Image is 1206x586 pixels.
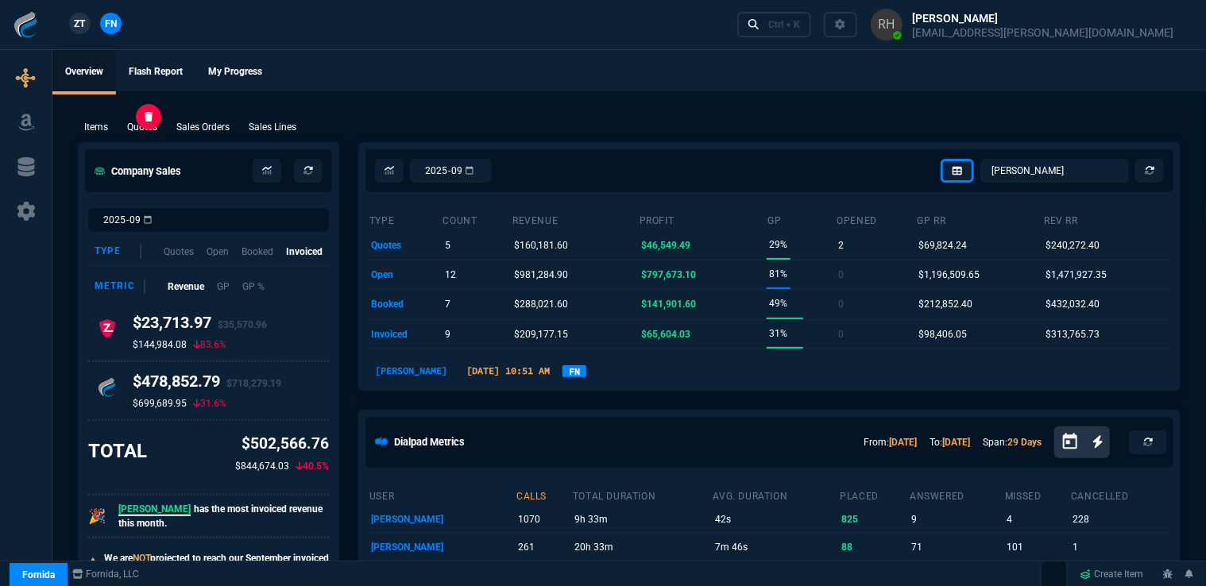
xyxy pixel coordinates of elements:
[1007,508,1068,530] p: 4
[369,319,443,349] td: invoiced
[769,322,787,345] p: 31%
[909,484,1004,506] th: answered
[641,293,696,315] p: $141,901.60
[226,378,281,389] span: $718,279.19
[919,264,980,286] p: $1,196,509.65
[864,435,917,449] p: From:
[193,397,226,410] p: 31.6%
[514,323,568,345] p: $209,177.15
[133,372,281,397] h4: $478,852.79
[1070,484,1170,506] th: cancelled
[105,17,117,31] span: FN
[919,234,968,256] p: $69,824.24
[919,293,973,315] p: $212,852.40
[839,234,845,256] p: 2
[445,264,456,286] p: 12
[176,120,230,134] p: Sales Orders
[1004,484,1070,506] th: missed
[443,208,512,230] th: count
[512,208,639,230] th: revenue
[235,433,329,456] p: $502,566.76
[133,313,267,338] h4: $23,713.97
[911,508,1002,530] p: 9
[715,508,837,530] p: 42s
[768,18,800,31] div: Ctrl + K
[641,264,696,286] p: $797,673.10
[518,508,570,530] p: 1070
[460,364,556,378] p: [DATE] 10:51 AM
[218,319,267,330] span: $35,570.96
[207,245,229,259] p: Open
[445,234,450,256] p: 5
[837,208,917,230] th: opened
[713,484,840,506] th: avg. duration
[1073,508,1167,530] p: 228
[296,459,329,473] p: 40.5%
[715,536,837,558] p: 7m 46s
[769,263,787,285] p: 81%
[769,292,787,314] p: 49%
[369,484,516,506] th: user
[889,437,917,448] a: [DATE]
[514,234,568,256] p: $160,181.60
[235,459,289,473] p: $844,674.03
[369,260,443,289] td: open
[88,439,147,463] h3: TOTAL
[195,50,275,94] a: My Progress
[68,567,145,581] a: msbcCompanyName
[641,234,690,256] p: $46,549.49
[574,536,709,558] p: 20h 33m
[639,208,767,230] th: Profit
[371,508,513,530] p: [PERSON_NAME]
[133,338,187,351] p: $144,984.08
[286,245,323,259] p: Invoiced
[242,245,273,259] p: Booked
[1046,264,1107,286] p: $1,471,927.35
[516,484,572,506] th: calls
[839,484,909,506] th: placed
[445,293,450,315] p: 7
[1007,536,1068,558] p: 101
[514,264,568,286] p: $981,284.90
[842,536,906,558] p: 88
[217,280,230,294] p: GP
[168,280,204,294] p: Revenue
[394,434,465,449] h5: Dialpad Metrics
[242,280,265,294] p: GP %
[127,120,157,134] p: Quotes
[369,364,454,378] p: [PERSON_NAME]
[574,508,709,530] p: 9h 33m
[839,323,845,345] p: 0
[839,293,845,315] p: 0
[641,323,690,345] p: $65,604.03
[95,245,141,259] div: Type
[249,120,296,134] p: Sales Lines
[1046,293,1100,315] p: $432,032.40
[917,208,1044,230] th: GP RR
[1073,536,1167,558] p: 1
[88,505,106,527] p: 🎉
[514,293,568,315] p: $288,021.60
[104,551,329,580] p: We are projected to reach our September invoiced revenue goal. Click here for inspiration!
[518,536,570,558] p: 261
[445,323,450,345] p: 9
[133,553,150,564] span: NOT
[116,50,195,94] a: Flash Report
[911,536,1002,558] p: 71
[767,208,836,230] th: GP
[769,233,787,256] p: 29%
[839,264,845,286] p: 0
[369,230,443,260] td: quotes
[95,280,145,294] div: Metric
[118,502,329,530] p: has the most invoiced revenue this month.
[1046,323,1100,345] p: $313,765.73
[1043,208,1170,230] th: Rev RR
[84,120,108,134] p: Items
[1061,430,1092,453] button: Open calendar
[842,508,906,530] p: 825
[1074,562,1150,586] a: Create Item
[193,338,226,351] p: 83.6%
[942,437,970,448] a: [DATE]
[1046,234,1100,256] p: $240,272.40
[1007,437,1042,448] a: 29 Days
